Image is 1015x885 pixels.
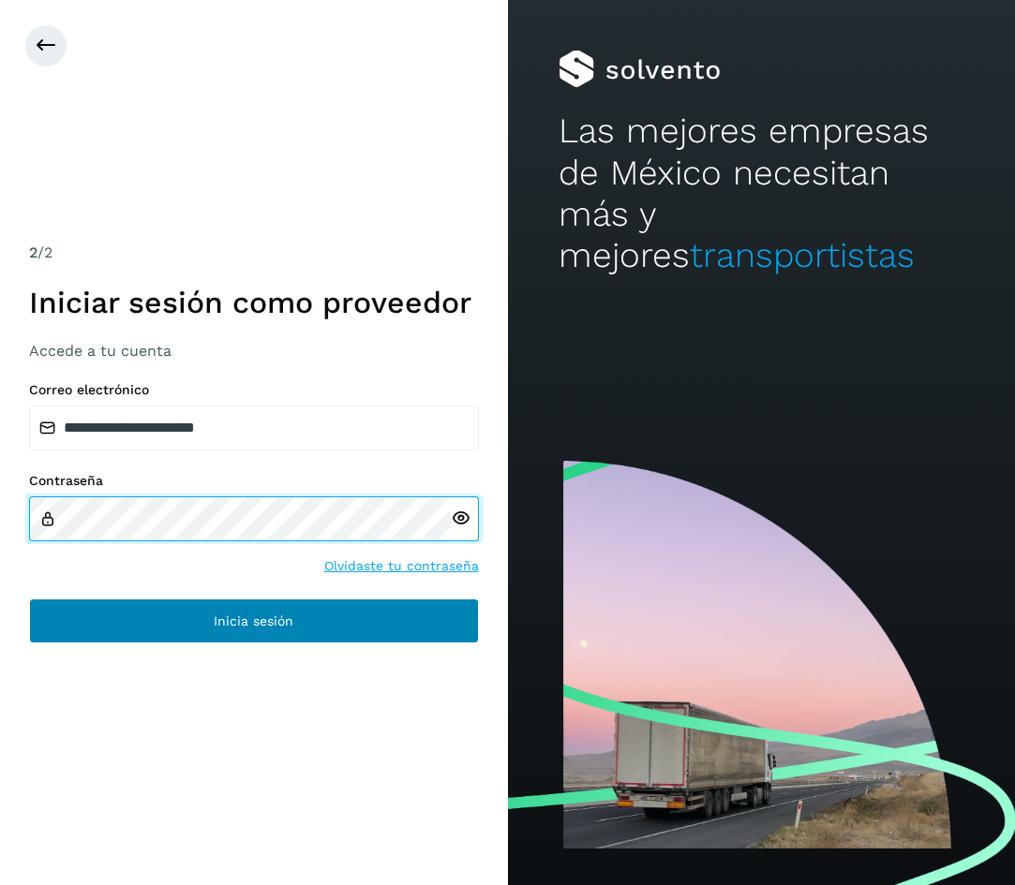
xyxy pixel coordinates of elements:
[29,243,37,261] span: 2
[29,242,479,264] div: /2
[29,598,479,643] button: Inicia sesión
[690,235,915,275] span: transportistas
[29,473,479,489] label: Contraseña
[29,285,479,320] h1: Iniciar sesión como proveedor
[29,342,479,360] h3: Accede a tu cuenta
[324,556,479,576] a: Olvidaste tu contraseña
[214,614,293,627] span: Inicia sesión
[559,111,964,277] h2: Las mejores empresas de México necesitan más y mejores
[29,382,479,398] label: Correo electrónico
